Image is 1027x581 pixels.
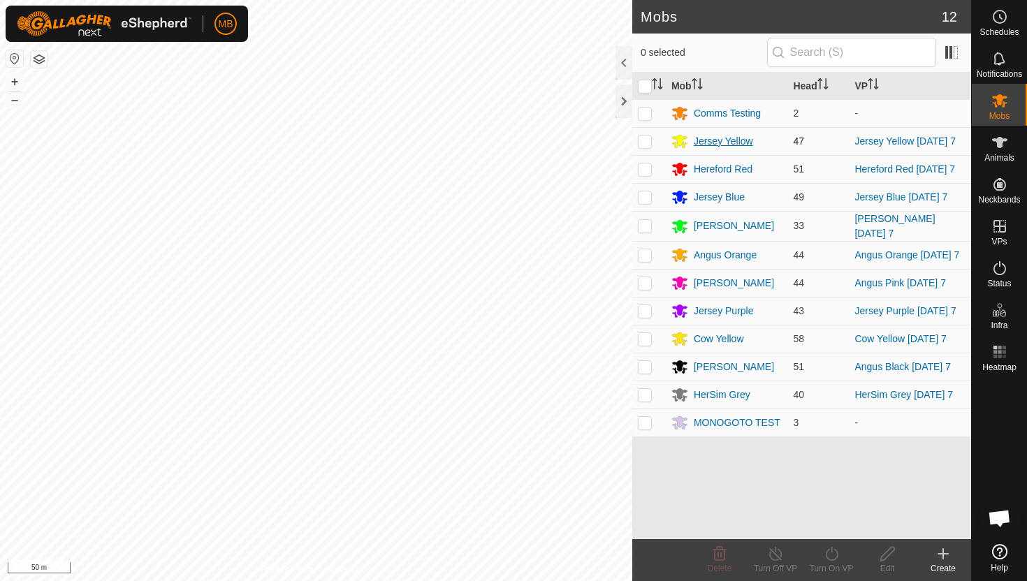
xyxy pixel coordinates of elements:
div: HerSim Grey [694,388,750,402]
div: [PERSON_NAME] [694,360,774,374]
span: 58 [793,333,804,344]
a: Help [972,538,1027,578]
span: Animals [984,154,1014,162]
span: Help [991,564,1008,572]
div: Cow Yellow [694,332,744,346]
span: 43 [793,305,804,316]
span: 51 [793,163,804,175]
div: [PERSON_NAME] [694,219,774,233]
span: 12 [942,6,957,27]
a: Angus Orange [DATE] 7 [854,249,959,260]
span: MB [219,17,233,31]
img: Gallagher Logo [17,11,191,36]
a: Contact Us [330,563,371,575]
div: Hereford Red [694,162,752,177]
a: Hereford Red [DATE] 7 [854,163,955,175]
span: 44 [793,249,804,260]
span: Infra [991,321,1007,330]
div: MONOGOTO TEST [694,415,780,430]
div: Jersey Purple [694,304,754,318]
span: 51 [793,361,804,372]
div: [PERSON_NAME] [694,276,774,290]
span: Notifications [977,70,1022,78]
th: VP [849,73,971,100]
td: - [849,409,971,436]
div: Jersey Blue [694,190,745,205]
p-sorticon: Activate to sort [817,80,829,91]
button: – [6,91,23,108]
a: Angus Black [DATE] 7 [854,361,950,372]
span: VPs [991,237,1007,246]
div: Angus Orange [694,248,757,263]
a: Jersey Purple [DATE] 7 [854,305,956,316]
span: 33 [793,220,804,231]
a: Jersey Blue [DATE] 7 [854,191,947,203]
span: Delete [708,564,732,573]
span: 40 [793,389,804,400]
a: [PERSON_NAME] [DATE] 7 [854,213,935,239]
span: 49 [793,191,804,203]
span: Schedules [979,28,1019,36]
th: Mob [666,73,788,100]
span: Neckbands [978,196,1020,204]
span: 3 [793,417,799,428]
div: Open chat [979,497,1021,539]
a: Jersey Yellow [DATE] 7 [854,135,955,147]
span: 0 selected [641,45,767,60]
div: Turn Off VP [748,562,803,575]
button: Reset Map [6,50,23,67]
span: 44 [793,277,804,288]
span: 2 [793,108,799,119]
td: - [849,99,971,127]
div: Jersey Yellow [694,134,753,149]
span: Mobs [989,112,1010,120]
span: Status [987,279,1011,288]
a: Angus Pink [DATE] 7 [854,277,945,288]
p-sorticon: Activate to sort [868,80,879,91]
span: 47 [793,135,804,147]
input: Search (S) [767,38,936,67]
a: Privacy Policy [261,563,313,575]
button: + [6,73,23,90]
a: Cow Yellow [DATE] 7 [854,333,946,344]
a: HerSim Grey [DATE] 7 [854,389,953,400]
div: Comms Testing [694,106,761,121]
span: Heatmap [982,363,1017,372]
p-sorticon: Activate to sort [652,80,663,91]
div: Create [915,562,971,575]
p-sorticon: Activate to sort [692,80,703,91]
h2: Mobs [641,8,942,25]
div: Edit [859,562,915,575]
th: Head [787,73,849,100]
button: Map Layers [31,51,48,68]
div: Turn On VP [803,562,859,575]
